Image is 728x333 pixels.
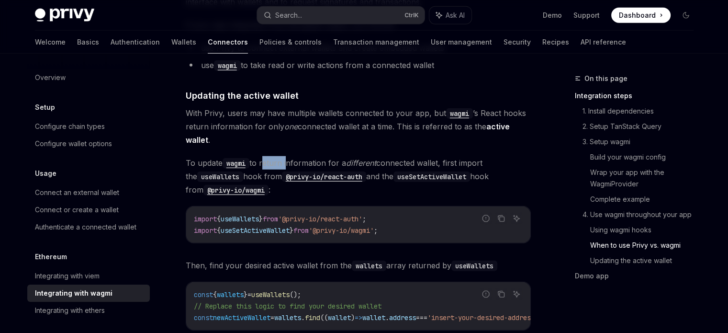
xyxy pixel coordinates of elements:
[346,158,376,168] em: different
[389,313,416,322] span: address
[208,31,248,54] a: Connectors
[27,285,150,302] a: Integrating with wagmi
[259,215,263,223] span: }
[213,313,270,322] span: newActiveWallet
[284,122,298,131] em: one
[27,201,150,218] a: Connect or create a wallet
[194,302,381,310] span: // Replace this logic to find your desired wallet
[77,31,99,54] a: Basics
[582,103,701,119] a: 1. Install dependencies
[393,172,470,182] code: useSetActiveWallet
[35,204,119,216] div: Connect or create a wallet
[27,184,150,201] a: Connect an external wallet
[270,313,274,322] span: =
[333,31,419,54] a: Transaction management
[251,290,290,299] span: useWallets
[446,11,465,20] span: Ask AI
[611,8,671,23] a: Dashboard
[35,287,112,299] div: Integrating with wagmi
[590,149,701,165] a: Build your wagmi config
[543,11,562,20] a: Demo
[35,121,105,132] div: Configure chain types
[328,313,351,322] span: wallet
[275,10,302,21] div: Search...
[429,7,471,24] button: Ask AI
[27,302,150,319] a: Integrating with ethers
[575,268,701,284] a: Demo app
[510,288,523,300] button: Ask AI
[305,313,320,322] span: find
[355,313,362,322] span: =>
[582,134,701,149] a: 3. Setup wagmi
[573,11,600,20] a: Support
[221,215,259,223] span: useWallets
[293,226,309,235] span: from
[480,288,492,300] button: Report incorrect code
[301,313,305,322] span: .
[575,88,701,103] a: Integration steps
[278,215,362,223] span: '@privy-io/react-auth'
[385,313,389,322] span: .
[35,72,66,83] div: Overview
[214,60,241,71] code: wagmi
[542,31,569,54] a: Recipes
[171,31,196,54] a: Wallets
[282,172,366,181] a: @privy-io/react-auth
[282,172,366,182] code: @privy-io/react-auth
[203,185,269,195] code: @privy-io/wagmi
[35,221,136,233] div: Authenticate a connected wallet
[35,251,67,263] h5: Ethereum
[27,69,150,86] a: Overview
[197,172,243,182] code: useWallets
[480,212,492,225] button: Report incorrect code
[186,122,510,145] strong: active wallet
[194,313,213,322] span: const
[352,261,386,271] code: wallets
[259,31,322,54] a: Policies & controls
[590,253,701,268] a: Updating the active wallet
[186,58,531,72] li: use to take read or write actions from a connected wallet
[244,290,247,299] span: }
[35,31,66,54] a: Welcome
[446,108,473,118] a: wagmi
[362,215,366,223] span: ;
[111,31,160,54] a: Authentication
[194,226,217,235] span: import
[213,290,217,299] span: {
[257,7,425,24] button: Search...CtrlK
[203,185,269,195] a: @privy-io/wagmi
[217,215,221,223] span: {
[186,106,531,147] span: With Privy, users may have multiple wallets connected to your app, but ’s React hooks return info...
[247,290,251,299] span: =
[374,226,378,235] span: ;
[217,290,244,299] span: wallets
[590,222,701,238] a: Using wagmi hooks
[581,31,626,54] a: API reference
[186,156,531,196] span: To update to return information for a connected wallet, first import the hook from and the hook f...
[431,31,492,54] a: User management
[404,11,419,19] span: Ctrl K
[362,313,385,322] span: wallet
[27,118,150,135] a: Configure chain types
[35,9,94,22] img: dark logo
[582,119,701,134] a: 2. Setup TanStack Query
[214,60,241,70] a: wagmi
[427,313,538,322] span: 'insert-your-desired-address'
[590,165,701,192] a: Wrap your app with the WagmiProvider
[186,259,531,272] span: Then, find your desired active wallet from the array returned by
[619,11,656,20] span: Dashboard
[35,102,55,113] h5: Setup
[451,261,497,271] code: useWallets
[446,108,473,119] code: wagmi
[217,226,221,235] span: {
[590,192,701,207] a: Complete example
[495,212,507,225] button: Copy the contents from the code block
[27,267,150,285] a: Integrating with viem
[416,313,427,322] span: ===
[27,218,150,236] a: Authenticate a connected wallet
[495,288,507,300] button: Copy the contents from the code block
[35,187,119,198] div: Connect an external wallet
[584,73,627,84] span: On this page
[309,226,374,235] span: '@privy-io/wagmi'
[274,313,301,322] span: wallets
